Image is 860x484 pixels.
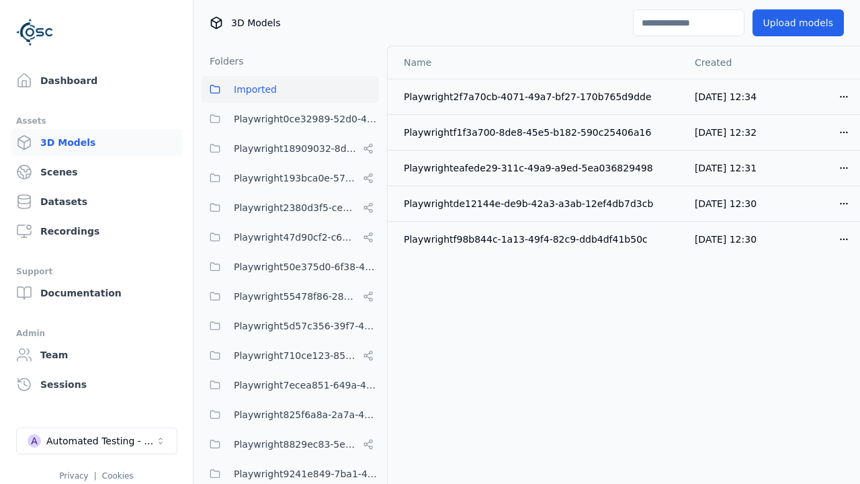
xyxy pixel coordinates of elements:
span: [DATE] 12:30 [695,234,757,245]
th: Created [684,46,773,79]
span: 3D Models [231,16,280,30]
span: Playwright55478f86-28dc-49b8-8d1f-c7b13b14578c [234,288,357,305]
span: Playwright5d57c356-39f7-47ed-9ab9-d0409ac6cddc [234,318,379,334]
a: Privacy [59,471,88,481]
th: Name [388,46,684,79]
button: Playwright2380d3f5-cebf-494e-b965-66be4d67505e [202,194,379,221]
div: Support [16,264,177,280]
span: Playwright9241e849-7ba1-474f-9275-02cfa81d37fc [234,466,379,482]
button: Playwright5d57c356-39f7-47ed-9ab9-d0409ac6cddc [202,313,379,339]
a: Dashboard [11,67,182,94]
div: Assets [16,113,177,129]
span: Playwright825f6a8a-2a7a-425c-94f7-650318982f69 [234,407,379,423]
span: Playwright2380d3f5-cebf-494e-b965-66be4d67505e [234,200,357,216]
button: Playwright7ecea851-649a-419a-985e-fcff41a98b20 [202,372,379,399]
a: Sessions [11,371,182,398]
span: [DATE] 12:32 [695,127,757,138]
a: Documentation [11,280,182,307]
div: Playwrightf98b844c-1a13-49f4-82c9-ddb4df41b50c [404,233,673,246]
a: Scenes [11,159,182,186]
div: A [28,434,41,448]
span: Playwright50e375d0-6f38-48a7-96e0-b0dcfa24b72f [234,259,379,275]
button: Playwright0ce32989-52d0-45cf-b5b9-59d5033d313a [202,106,379,132]
button: Playwright55478f86-28dc-49b8-8d1f-c7b13b14578c [202,283,379,310]
a: Recordings [11,218,182,245]
span: [DATE] 12:31 [695,163,757,173]
span: Playwright47d90cf2-c635-4353-ba3b-5d4538945666 [234,229,357,245]
span: Playwright8829ec83-5e68-4376-b984-049061a310ed [234,436,357,452]
a: Cookies [102,471,134,481]
span: Playwright0ce32989-52d0-45cf-b5b9-59d5033d313a [234,111,379,127]
button: Playwright47d90cf2-c635-4353-ba3b-5d4538945666 [202,224,379,251]
div: Playwrightde12144e-de9b-42a3-a3ab-12ef4db7d3cb [404,197,673,210]
button: Playwright710ce123-85fd-4f8c-9759-23c3308d8830 [202,342,379,369]
span: [DATE] 12:34 [695,91,757,102]
a: Datasets [11,188,182,215]
button: Imported [202,76,379,103]
a: 3D Models [11,129,182,156]
span: Playwright18909032-8d07-45c5-9c81-9eec75d0b16b [234,140,357,157]
span: Imported [234,81,277,97]
div: Automated Testing - Playwright [46,434,155,448]
span: Playwright710ce123-85fd-4f8c-9759-23c3308d8830 [234,348,357,364]
div: Admin [16,325,177,341]
button: Playwright193bca0e-57fa-418d-8ea9-45122e711dc7 [202,165,379,192]
div: Playwrighteafede29-311c-49a9-a9ed-5ea036829498 [404,161,673,175]
div: Playwrightf1f3a700-8de8-45e5-b182-590c25406a16 [404,126,673,139]
span: | [94,471,97,481]
button: Upload models [752,9,844,36]
button: Playwright825f6a8a-2a7a-425c-94f7-650318982f69 [202,401,379,428]
span: Playwright193bca0e-57fa-418d-8ea9-45122e711dc7 [234,170,357,186]
button: Select a workspace [16,428,177,454]
button: Playwright50e375d0-6f38-48a7-96e0-b0dcfa24b72f [202,253,379,280]
div: Playwright2f7a70cb-4071-49a7-bf27-170b765d9dde [404,90,673,104]
button: Playwright8829ec83-5e68-4376-b984-049061a310ed [202,431,379,458]
a: Team [11,341,182,368]
h3: Folders [202,54,244,68]
span: [DATE] 12:30 [695,198,757,209]
img: Logo [16,13,54,51]
span: Playwright7ecea851-649a-419a-985e-fcff41a98b20 [234,377,379,393]
button: Playwright18909032-8d07-45c5-9c81-9eec75d0b16b [202,135,379,162]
